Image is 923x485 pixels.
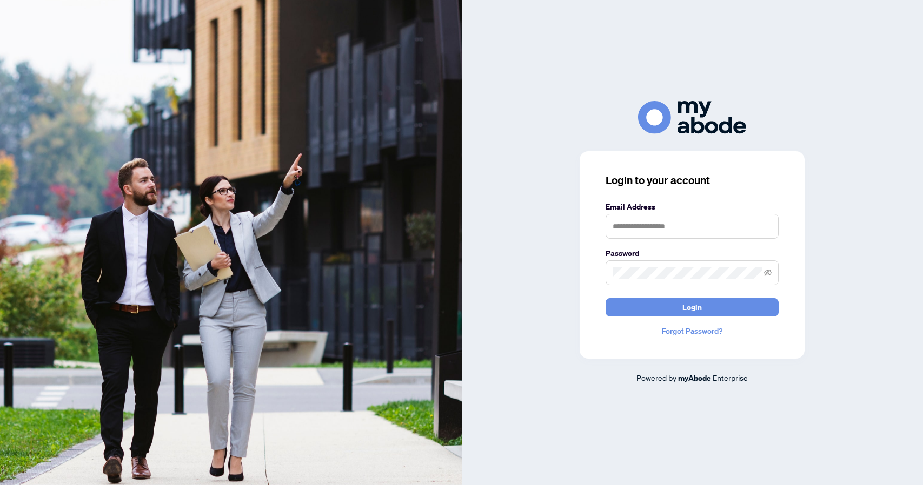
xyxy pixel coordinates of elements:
[606,201,779,213] label: Email Address
[678,372,711,384] a: myAbode
[713,373,748,382] span: Enterprise
[636,373,676,382] span: Powered by
[638,101,746,134] img: ma-logo
[606,298,779,316] button: Login
[682,299,702,316] span: Login
[606,247,779,259] label: Password
[606,173,779,188] h3: Login to your account
[764,269,772,277] span: eye-invisible
[606,325,779,337] a: Forgot Password?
